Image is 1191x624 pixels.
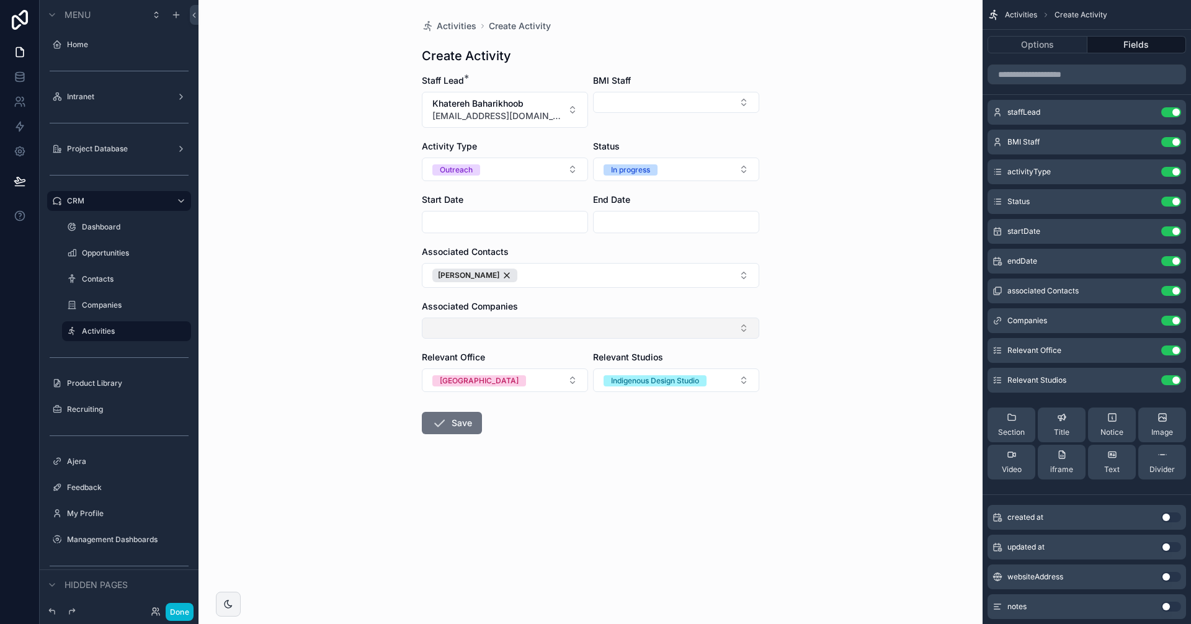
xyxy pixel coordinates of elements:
label: Ajera [67,457,189,466]
button: Text [1088,445,1136,479]
label: CRM [67,196,166,206]
span: Associated Contacts [422,246,509,257]
span: BMI Staff [1007,137,1040,147]
label: Dashboard [82,222,189,232]
button: Unselect 453 [432,269,517,282]
a: Activities [422,20,476,32]
span: Divider [1149,465,1175,475]
button: Fields [1087,36,1187,53]
span: Khatereh Baharikhoob [432,97,563,110]
label: Activities [82,326,184,336]
button: Select Button [593,368,759,392]
span: [PERSON_NAME] [438,270,499,280]
span: Relevant Studios [1007,375,1066,385]
button: Options [988,36,1087,53]
span: Start Date [422,194,463,205]
button: Select Button [422,158,588,181]
label: Recruiting [67,404,189,414]
button: Select Button [593,158,759,181]
span: iframe [1050,465,1073,475]
button: Select Button [593,92,759,113]
label: Management Dashboards [67,535,189,545]
span: Activities [437,20,476,32]
span: Text [1104,465,1120,475]
span: Menu [65,9,91,21]
div: Indigenous Design Studio [611,375,699,386]
span: Create Activity [1055,10,1107,20]
span: Hidden pages [65,579,128,591]
span: endDate [1007,256,1037,266]
button: Select Button [422,368,588,392]
span: Image [1151,427,1173,437]
label: Contacts [82,274,189,284]
label: Home [67,40,189,50]
span: Relevant Office [422,352,485,362]
button: Notice [1088,408,1136,442]
span: associated Contacts [1007,286,1079,296]
button: Select Button [422,92,588,128]
div: In progress [611,164,650,176]
h1: Create Activity [422,47,511,65]
label: Product Library [67,378,189,388]
span: Companies [1007,316,1047,326]
label: Feedback [67,483,189,493]
label: My Profile [67,509,189,519]
span: Relevant Studios [593,352,663,362]
button: Save [422,412,482,434]
label: Project Database [67,144,171,154]
span: activityType [1007,167,1051,177]
span: Status [593,141,620,151]
span: Video [1002,465,1022,475]
span: startDate [1007,226,1040,236]
a: Create Activity [489,20,551,32]
span: updated at [1007,542,1045,552]
div: Outreach [440,164,473,176]
span: Notice [1100,427,1123,437]
button: Select Button [422,263,759,288]
span: BMI Staff [593,75,631,86]
span: Relevant Office [1007,345,1061,355]
button: Done [166,603,194,621]
label: Opportunities [82,248,189,258]
button: Title [1038,408,1086,442]
span: Title [1054,427,1069,437]
span: Activity Type [422,141,477,151]
label: Companies [82,300,189,310]
span: Staff Lead [422,75,464,86]
span: websiteAddress [1007,572,1063,582]
button: Unselect INDIGENOUS_DESIGN_STUDIO [604,374,707,386]
span: notes [1007,602,1027,612]
span: Associated Companies [422,301,518,311]
span: End Date [593,194,630,205]
button: Divider [1138,445,1186,479]
button: Unselect TORONTO [432,374,526,386]
span: staffLead [1007,107,1040,117]
button: Select Button [422,318,759,339]
span: Activities [1005,10,1037,20]
div: [GEOGRAPHIC_DATA] [440,375,519,386]
span: created at [1007,512,1043,522]
button: Section [988,408,1035,442]
label: Intranet [67,92,171,102]
span: Section [998,427,1025,437]
span: Status [1007,197,1030,207]
button: iframe [1038,445,1086,479]
button: Video [988,445,1035,479]
span: [EMAIL_ADDRESS][DOMAIN_NAME] [432,110,563,122]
